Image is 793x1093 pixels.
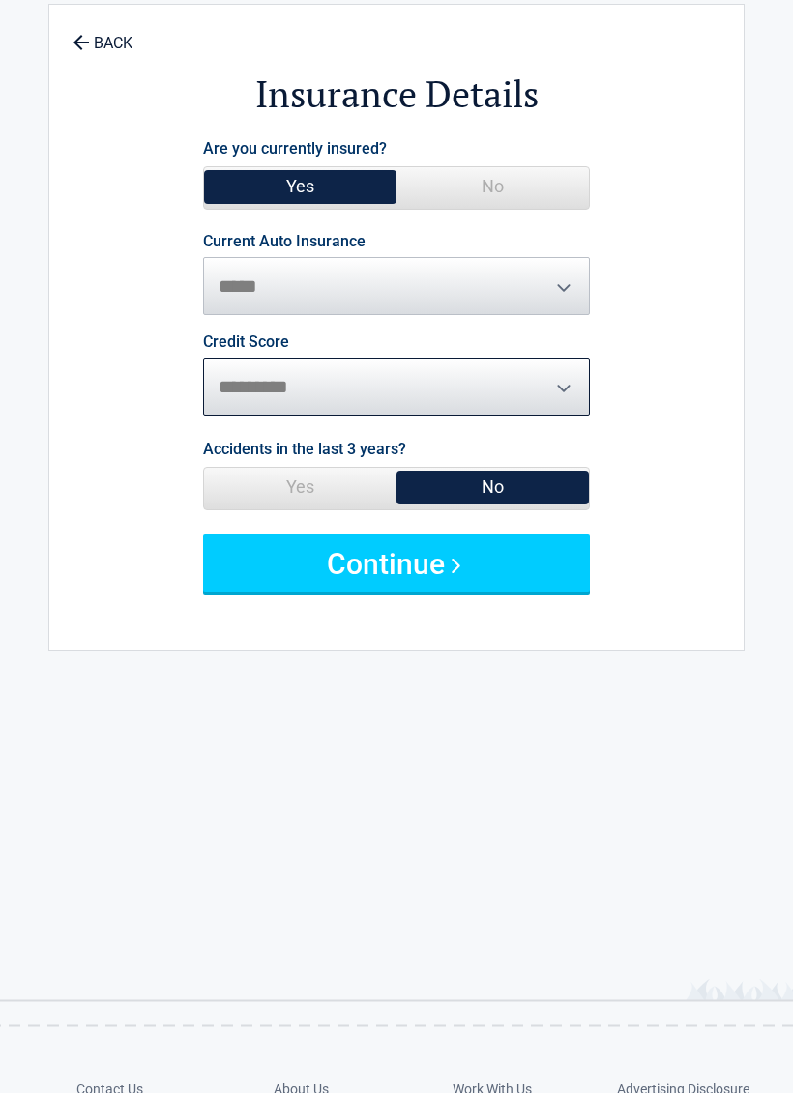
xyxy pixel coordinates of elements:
label: Credit Score [203,334,289,350]
h2: Insurance Details [59,70,734,119]
a: BACK [69,17,136,51]
button: Continue [203,534,590,592]
span: No [396,468,589,506]
span: No [396,167,589,206]
span: Yes [204,167,396,206]
label: Current Auto Insurance [203,234,366,249]
label: Are you currently insured? [203,135,387,161]
span: Yes [204,468,396,506]
label: Accidents in the last 3 years? [203,436,406,462]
